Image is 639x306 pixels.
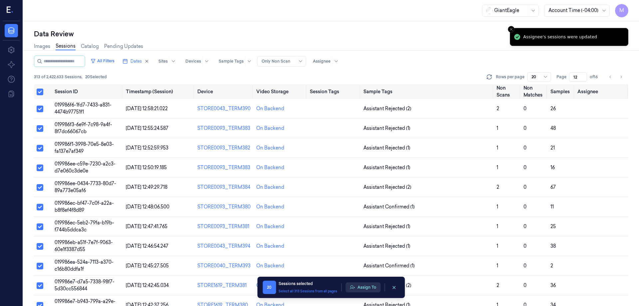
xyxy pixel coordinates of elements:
[34,29,628,39] div: Data Review
[550,223,556,229] span: 25
[497,282,499,288] span: 2
[126,243,168,249] span: [DATE] 12:46:54.247
[497,204,498,210] span: 1
[556,74,566,80] span: Page
[524,164,527,170] span: 0
[550,145,555,151] span: 21
[37,243,43,250] button: Select row
[126,145,168,151] span: [DATE] 12:52:59.953
[256,223,284,230] div: On Backend
[550,282,556,288] span: 36
[55,122,112,135] span: 019986f3-6e9f-7c98-9a4f-8f7dc66067cb
[120,56,152,67] button: Dates
[279,289,337,294] button: Select all 313 Sessions from all pages
[126,106,168,112] span: [DATE] 12:58:21.022
[52,84,123,99] th: Session ID
[497,243,498,249] span: 1
[37,223,43,230] button: Select row
[307,84,361,99] th: Session Tags
[195,84,254,99] th: Device
[550,263,553,269] span: 2
[524,106,527,112] span: 0
[524,125,527,131] span: 0
[55,102,111,115] span: 019986f6-1fd7-7433-a831-4474b97751f1
[550,204,554,210] span: 11
[524,223,527,229] span: 0
[55,200,114,213] span: 019986ec-bf47-7c0f-a22a-b8f8ef4f8d89
[256,125,284,132] div: On Backend
[345,282,380,292] button: Assign To
[197,145,251,152] div: STORE0093_TERM382
[256,164,284,171] div: On Backend
[55,220,114,233] span: 019986ec-5eb2-79fa-b19b-f744b5ddca3c
[37,184,43,191] button: Select row
[550,125,556,131] span: 48
[524,282,527,288] span: 0
[524,263,527,269] span: 0
[363,243,410,250] span: Assistant Rejected (1)
[524,204,527,210] span: 0
[37,106,43,112] button: Select row
[55,141,114,154] span: 019986f1-3998-70e5-8e03-fa137e7af349
[256,243,284,250] div: On Backend
[85,74,107,80] span: 20 Selected
[34,43,50,50] a: Images
[590,74,600,80] span: of 16
[389,282,399,293] button: clearSelection
[37,164,43,171] button: Select row
[524,145,527,151] span: 0
[256,262,284,269] div: On Backend
[126,263,169,269] span: [DATE] 12:45:27.505
[123,84,194,99] th: Timestamp (Session)
[55,259,113,272] span: 019986ea-524a-7113-a370-c16b80ddfa1f
[497,106,499,112] span: 2
[497,164,498,170] span: 1
[55,279,114,292] span: 019986e7-d7a5-7338-98f7-5d30cc556844
[37,145,43,152] button: Select row
[363,262,415,269] span: Assistant Confirmed (1)
[550,106,556,112] span: 26
[524,243,527,249] span: 0
[256,105,284,112] div: On Backend
[126,125,168,131] span: [DATE] 12:55:24.587
[197,262,251,269] div: STORE0040_TERM393
[197,282,251,289] div: STORE1619_TERM381
[363,223,410,230] span: Assistant Rejected (1)
[197,223,251,230] div: STORE0093_TERM381
[197,243,251,250] div: STORE0043_TERM394
[494,84,521,99] th: Non Scans
[37,263,43,269] button: Select row
[256,282,284,289] div: On Backend
[524,184,527,190] span: 0
[550,184,556,190] span: 67
[361,84,494,99] th: Sample Tags
[263,281,276,294] span: 20
[104,43,143,50] a: Pending Updates
[55,161,115,174] span: 019986ee-c59e-7230-a2c3-d7e060c3de0e
[363,164,410,171] span: Assistant Rejected (1)
[197,125,251,132] div: STORE0093_TERM383
[497,263,498,269] span: 1
[497,145,498,151] span: 1
[126,204,169,210] span: [DATE] 12:48:06.500
[55,180,116,193] span: 019986ee-0434-7733-80d7-89a773e05af6
[606,72,626,82] nav: pagination
[616,72,626,82] button: Go to next page
[508,26,515,33] button: Close toast
[615,4,628,17] button: M
[37,282,43,289] button: Select row
[363,203,415,210] span: Assistant Confirmed (1)
[497,125,498,131] span: 1
[363,105,411,112] span: Assistant Rejected (2)
[256,203,284,210] div: On Backend
[56,43,76,50] a: Sessions
[548,84,575,99] th: Samples
[497,184,499,190] span: 2
[130,58,142,64] span: Dates
[126,184,167,190] span: [DATE] 12:49:29.718
[254,84,307,99] th: Video Storage
[521,84,548,99] th: Non Matches
[197,184,251,191] div: STORE0093_TERM384
[550,164,555,170] span: 16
